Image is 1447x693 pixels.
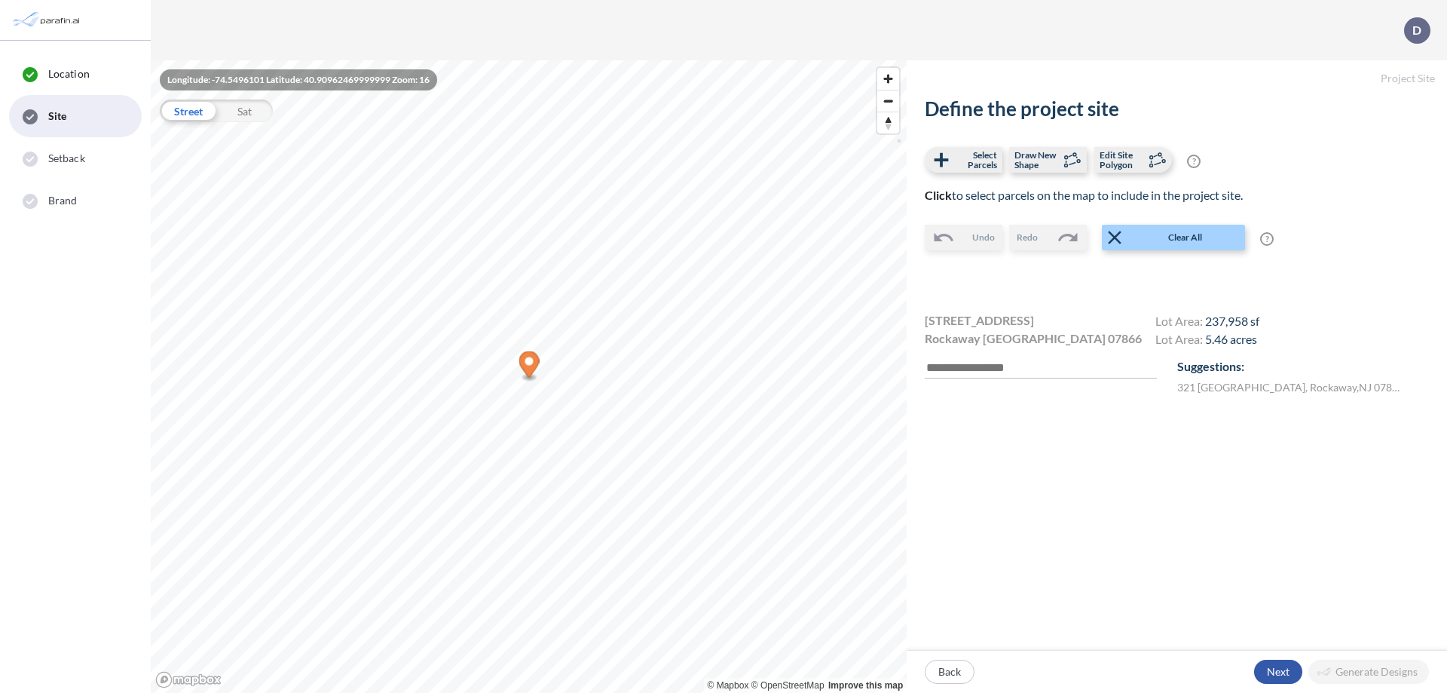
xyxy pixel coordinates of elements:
[48,193,78,208] span: Brand
[1009,225,1087,250] button: Redo
[1205,332,1257,346] span: 5.46 acres
[216,100,273,122] div: Sat
[1126,231,1244,244] span: Clear All
[925,225,1002,250] button: Undo
[877,68,899,90] button: Zoom in
[1017,231,1038,244] span: Redo
[907,60,1447,97] h5: Project Site
[48,109,66,124] span: Site
[1254,660,1302,684] button: Next
[708,680,749,691] a: Mapbox
[1102,225,1245,250] button: Clear All
[1412,23,1421,37] p: D
[48,151,85,166] span: Setback
[953,150,997,170] span: Select Parcels
[877,112,899,133] button: Reset bearing to north
[925,330,1142,348] span: Rockaway [GEOGRAPHIC_DATA] 07866
[925,97,1429,121] h2: Define the project site
[1155,314,1259,332] h4: Lot Area:
[519,351,540,382] div: Map marker
[925,660,974,684] button: Back
[1177,357,1429,376] p: Suggestions:
[1177,379,1404,395] label: 321 [GEOGRAPHIC_DATA] , Rockaway , NJ 07866 , US
[155,671,222,688] a: Mapbox homepage
[1014,150,1059,170] span: Draw New Shape
[925,188,952,202] b: Click
[925,311,1034,330] span: [STREET_ADDRESS]
[877,90,899,112] button: Zoom out
[1187,155,1201,168] span: ?
[1205,314,1259,328] span: 237,958 sf
[151,60,907,693] canvas: Map
[938,664,961,679] p: Back
[1260,232,1274,246] span: ?
[1155,332,1259,350] h4: Lot Area:
[751,680,824,691] a: OpenStreetMap
[160,100,216,122] div: Street
[48,66,90,81] span: Location
[1100,150,1144,170] span: Edit Site Polygon
[925,188,1243,202] span: to select parcels on the map to include in the project site.
[11,6,84,34] img: Parafin
[828,680,903,691] a: Improve this map
[160,69,437,90] div: Longitude: -74.5496101 Latitude: 40.90962469999999 Zoom: 16
[972,231,995,244] span: Undo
